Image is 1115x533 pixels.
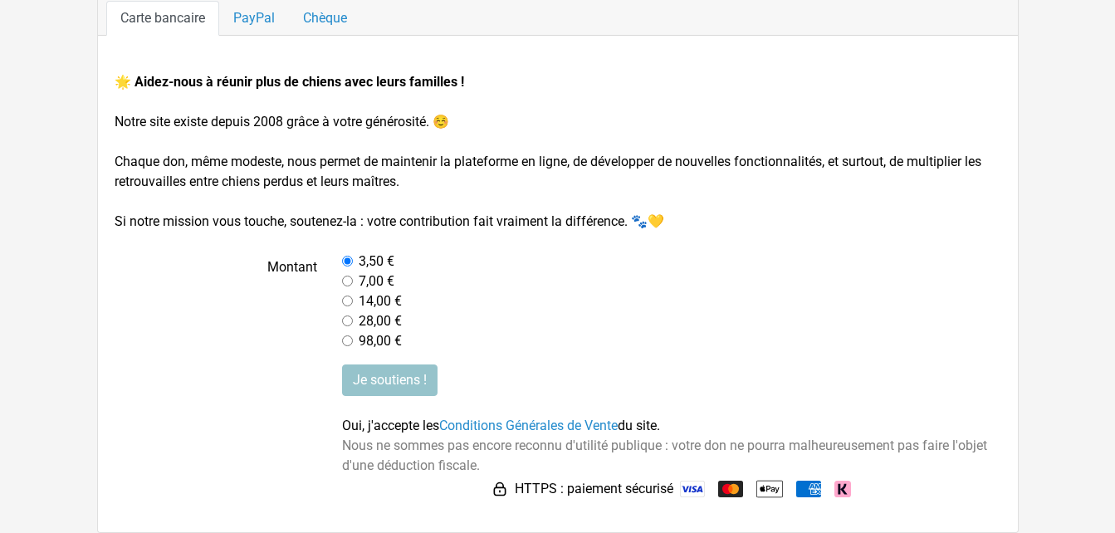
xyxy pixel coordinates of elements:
label: 3,50 € [359,252,394,271]
label: 28,00 € [359,311,402,331]
a: Chèque [289,1,361,36]
form: Notre site existe depuis 2008 grâce à votre générosité. ☺️ Chaque don, même modeste, nous permet ... [115,72,1001,502]
span: Oui, j'accepte les du site. [342,418,660,433]
a: Carte bancaire [106,1,219,36]
img: American Express [796,481,821,497]
a: Conditions Générales de Vente [439,418,618,433]
img: Apple Pay [756,476,783,502]
label: Montant [102,252,330,351]
strong: 🌟 Aidez-nous à réunir plus de chiens avec leurs familles ! [115,74,464,90]
span: HTTPS : paiement sécurisé [515,479,673,499]
label: 98,00 € [359,331,402,351]
img: Mastercard [718,481,743,497]
input: Je soutiens ! [342,364,438,396]
img: Visa [680,481,705,497]
label: 7,00 € [359,271,394,291]
label: 14,00 € [359,291,402,311]
img: HTTPS : paiement sécurisé [491,481,508,497]
a: PayPal [219,1,289,36]
img: Klarna [834,481,851,497]
span: Nous ne sommes pas encore reconnu d'utilité publique : votre don ne pourra malheureusement pas fa... [342,438,987,473]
